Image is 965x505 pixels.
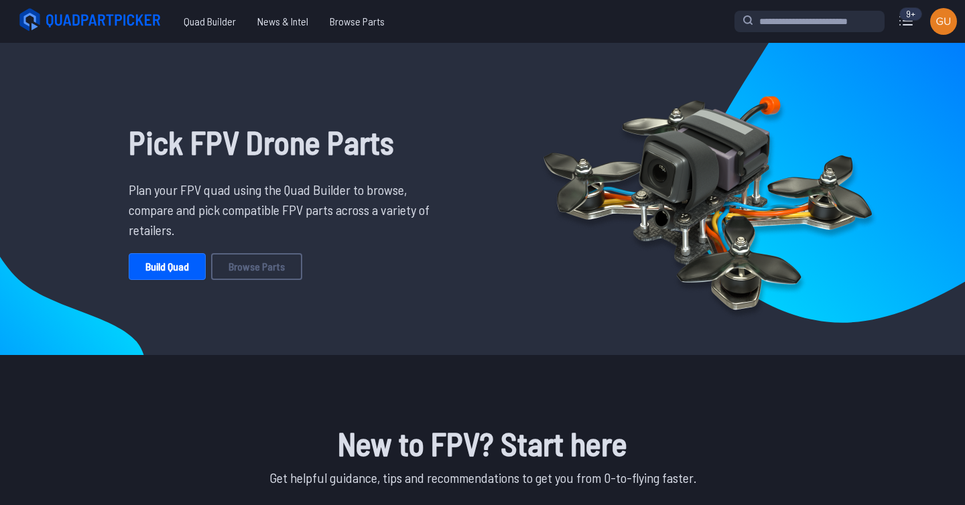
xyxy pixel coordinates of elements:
a: Quad Builder [173,8,247,35]
img: User [930,8,957,35]
h1: New to FPV? Start here [118,419,847,467]
div: 9+ [899,7,922,21]
h1: Pick FPV Drone Parts [129,118,440,166]
a: News & Intel [247,8,319,35]
a: Browse Parts [211,253,302,280]
p: Plan your FPV quad using the Quad Builder to browse, compare and pick compatible FPV parts across... [129,179,440,240]
img: Quadcopter [515,65,901,333]
a: Browse Parts [319,8,395,35]
p: Get helpful guidance, tips and recommendations to get you from 0-to-flying faster. [118,467,847,488]
a: Build Quad [129,253,206,280]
